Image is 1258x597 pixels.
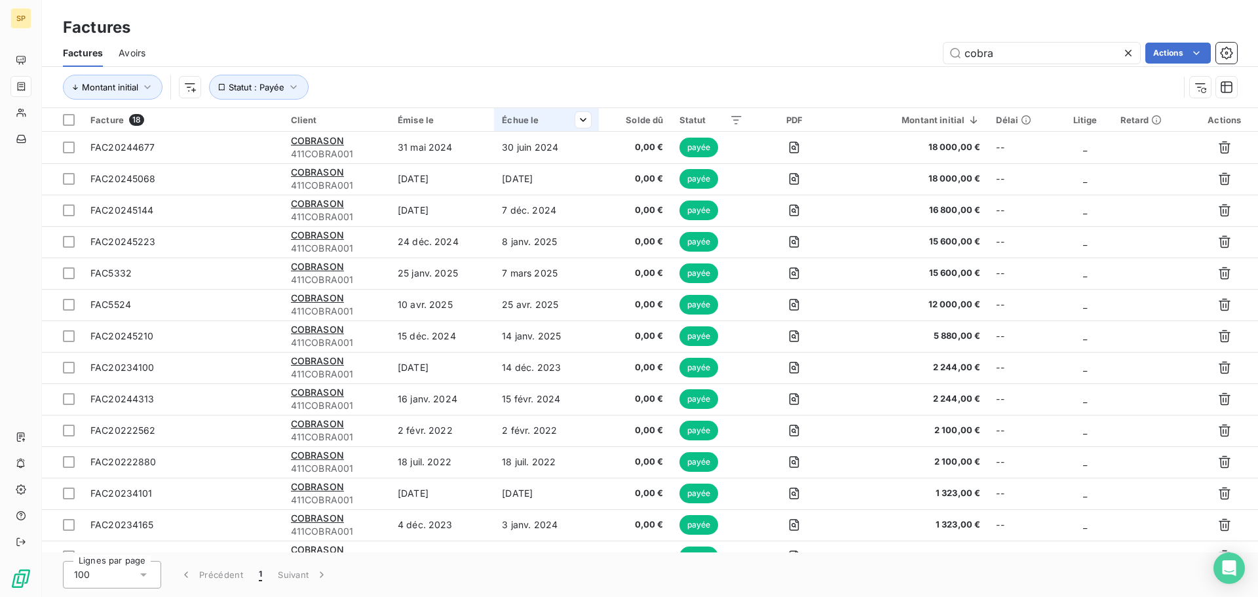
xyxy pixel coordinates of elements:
[1083,236,1087,247] span: _
[607,361,664,374] span: 0,00 €
[390,258,494,289] td: 25 janv. 2025
[390,226,494,258] td: 24 déc. 2024
[494,258,598,289] td: 7 mars 2025
[679,389,719,409] span: payée
[1065,115,1104,125] div: Litige
[607,298,664,311] span: 0,00 €
[494,478,598,509] td: [DATE]
[607,455,664,469] span: 0,00 €
[1083,362,1087,373] span: _
[494,195,598,226] td: 7 déc. 2024
[988,195,1058,226] td: --
[846,393,981,406] span: 2 244,00 €
[988,446,1058,478] td: --
[291,544,344,555] span: COBRASON
[494,446,598,478] td: 18 juil. 2022
[82,82,138,92] span: Montant initial
[494,132,598,163] td: 30 juin 2024
[291,493,382,507] span: 411COBRA001
[679,452,719,472] span: payée
[494,383,598,415] td: 15 févr. 2024
[846,487,981,500] span: 1 323,00 €
[1120,115,1183,125] div: Retard
[119,47,145,60] span: Avoirs
[679,326,719,346] span: payée
[988,541,1058,572] td: --
[390,132,494,163] td: 31 mai 2024
[291,166,344,178] span: COBRASON
[846,330,981,343] span: 5 880,00 €
[607,235,664,248] span: 0,00 €
[1145,43,1211,64] button: Actions
[1199,115,1251,125] div: Actions
[291,198,344,209] span: COBRASON
[846,424,981,437] span: 2 100,00 €
[494,352,598,383] td: 14 déc. 2023
[90,425,156,436] span: FAC20222562
[988,226,1058,258] td: --
[1083,330,1087,341] span: _
[90,299,131,310] span: FAC5524
[988,258,1058,289] td: --
[291,261,344,272] span: COBRASON
[988,289,1058,320] td: --
[943,43,1140,64] input: Rechercher
[846,361,981,374] span: 2 244,00 €
[90,236,156,247] span: FAC20245223
[846,518,981,531] span: 1 323,00 €
[988,132,1058,163] td: --
[679,232,719,252] span: payée
[494,415,598,446] td: 2 févr. 2022
[291,399,382,412] span: 411COBRA001
[74,568,90,581] span: 100
[129,114,144,126] span: 18
[90,115,124,125] span: Facture
[390,446,494,478] td: 18 juil. 2022
[494,509,598,541] td: 3 janv. 2024
[90,519,154,530] span: FAC20234165
[846,141,981,154] span: 18 000,00 €
[291,481,344,492] span: COBRASON
[607,330,664,343] span: 0,00 €
[291,462,382,475] span: 411COBRA001
[270,561,336,588] button: Suivant
[846,455,981,469] span: 2 100,00 €
[494,541,598,572] td: 4 févr. 2024
[607,393,664,406] span: 0,00 €
[390,541,494,572] td: 5 janv. 2024
[291,273,382,286] span: 411COBRA001
[291,242,382,255] span: 411COBRA001
[988,163,1058,195] td: --
[607,267,664,280] span: 0,00 €
[679,169,719,189] span: payée
[90,267,132,279] span: FAC5332
[607,487,664,500] span: 0,00 €
[679,358,719,377] span: payée
[390,415,494,446] td: 2 févr. 2022
[679,547,719,566] span: payée
[494,226,598,258] td: 8 janv. 2025
[988,352,1058,383] td: --
[988,320,1058,352] td: --
[759,115,830,125] div: PDF
[1083,425,1087,436] span: _
[209,75,309,100] button: Statut : Payée
[846,267,981,280] span: 15 600,00 €
[1083,488,1087,499] span: _
[1083,204,1087,216] span: _
[291,210,382,223] span: 411COBRA001
[494,289,598,320] td: 25 avr. 2025
[390,352,494,383] td: [DATE]
[291,229,344,241] span: COBRASON
[291,450,344,461] span: COBRASON
[846,172,981,185] span: 18 000,00 €
[1083,142,1087,153] span: _
[90,330,154,341] span: FAC20245210
[607,550,664,563] span: 0,00 €
[502,115,590,125] div: Échue le
[291,512,344,524] span: COBRASON
[291,324,344,335] span: COBRASON
[291,115,382,125] div: Client
[988,509,1058,541] td: --
[63,75,162,100] button: Montant initial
